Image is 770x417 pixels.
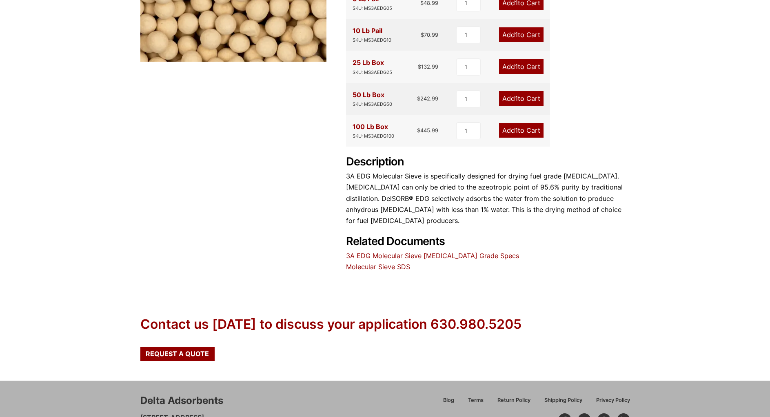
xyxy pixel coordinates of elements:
[418,63,421,70] span: $
[436,396,461,410] a: Blog
[515,94,518,103] span: 1
[499,91,544,106] a: Add1to Cart
[353,100,392,108] div: SKU: MS3AEDG50
[589,396,630,410] a: Privacy Policy
[515,62,518,71] span: 1
[353,36,391,44] div: SKU: MS3AEDG10
[140,347,215,361] a: Request a Quote
[596,398,630,403] span: Privacy Policy
[353,132,394,140] div: SKU: MS3AEDG100
[421,31,424,38] span: $
[418,63,438,70] bdi: 132.99
[346,263,410,271] a: Molecular Sieve SDS
[353,121,394,140] div: 100 Lb Box
[346,171,630,226] p: 3A EDG Molecular Sieve is specifically designed for drying fuel grade [MEDICAL_DATA]. [MEDICAL_DA...
[499,27,544,42] a: Add1to Cart
[353,89,392,108] div: 50 Lb Box
[140,315,521,334] div: Contact us [DATE] to discuss your application 630.980.5205
[515,126,518,134] span: 1
[353,4,392,12] div: SKU: MS3AEDG05
[140,394,223,408] div: Delta Adsorbents
[346,155,630,169] h2: Description
[490,396,537,410] a: Return Policy
[417,95,438,102] bdi: 242.99
[499,59,544,74] a: Add1to Cart
[417,127,420,134] span: $
[417,95,420,102] span: $
[515,31,518,39] span: 1
[353,69,392,76] div: SKU: MS3AEDG25
[146,350,209,357] span: Request a Quote
[499,123,544,138] a: Add1to Cart
[497,398,530,403] span: Return Policy
[461,396,490,410] a: Terms
[417,127,438,134] bdi: 445.99
[346,252,519,260] a: 3A EDG Molecular Sieve [MEDICAL_DATA] Grade Specs
[443,398,454,403] span: Blog
[468,398,484,403] span: Terms
[421,31,438,38] bdi: 70.99
[544,398,582,403] span: Shipping Policy
[537,396,589,410] a: Shipping Policy
[353,25,391,44] div: 10 Lb Pail
[353,57,392,76] div: 25 Lb Box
